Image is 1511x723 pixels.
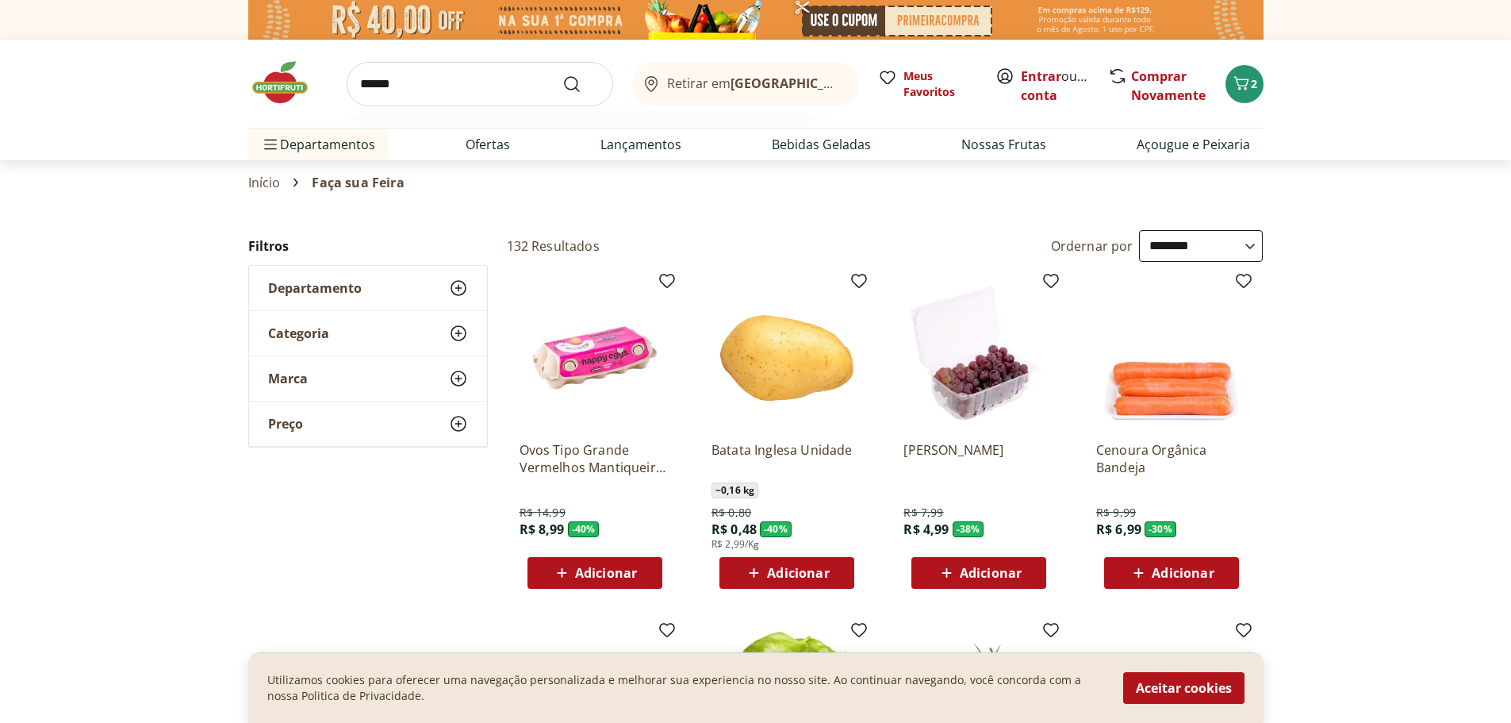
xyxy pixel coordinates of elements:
a: Ovos Tipo Grande Vermelhos Mantiqueira Happy Eggs 10 Unidades [520,441,670,476]
img: Ovos Tipo Grande Vermelhos Mantiqueira Happy Eggs 10 Unidades [520,278,670,429]
a: Açougue e Peixaria [1137,135,1250,154]
a: Entrar [1021,67,1061,85]
span: Adicionar [575,567,637,579]
button: Categoria [249,311,487,356]
button: Departamento [249,266,487,310]
span: R$ 2,99/Kg [711,538,760,551]
h2: 132 Resultados [507,237,600,255]
span: Categoria [268,325,329,341]
span: Departamento [268,280,362,296]
span: 2 [1251,76,1257,91]
span: - 40 % [760,521,792,537]
a: Meus Favoritos [878,68,976,100]
span: Meus Favoritos [903,68,976,100]
a: Início [248,175,281,190]
button: Adicionar [1104,557,1239,589]
span: Faça sua Feira [312,175,404,190]
img: Hortifruti [248,59,328,106]
a: Lançamentos [600,135,681,154]
img: Cenoura Orgânica Bandeja [1096,278,1247,429]
a: Batata Inglesa Unidade [711,441,862,476]
span: R$ 7,99 [903,505,943,521]
a: Nossas Frutas [961,135,1046,154]
span: R$ 4,99 [903,521,949,538]
button: Carrinho [1225,65,1264,103]
span: Departamentos [261,125,375,163]
span: R$ 0,80 [711,505,751,521]
img: Batata Inglesa Unidade [711,278,862,429]
label: Ordernar por [1051,237,1133,255]
span: R$ 6,99 [1096,521,1141,538]
input: search [347,62,613,106]
h2: Filtros [248,230,488,262]
span: Adicionar [1152,567,1214,579]
a: Ofertas [466,135,510,154]
a: Comprar Novamente [1131,67,1206,104]
span: - 40 % [568,521,600,537]
button: Adicionar [911,557,1046,589]
button: Preço [249,402,487,446]
span: R$ 9,99 [1096,505,1136,521]
button: Menu [261,125,280,163]
span: Marca [268,371,308,386]
a: Bebidas Geladas [772,135,871,154]
span: Retirar em [667,76,842,90]
a: [PERSON_NAME] [903,441,1054,476]
button: Adicionar [719,557,854,589]
span: - 30 % [1145,521,1176,537]
a: Criar conta [1021,67,1108,104]
span: - 38 % [953,521,984,537]
span: Preço [268,416,303,432]
span: Adicionar [767,567,829,579]
span: R$ 0,48 [711,521,757,538]
span: ~ 0,16 kg [711,483,758,498]
p: Utilizamos cookies para oferecer uma navegação personalizada e melhorar sua experiencia no nosso ... [267,672,1104,704]
button: Submit Search [562,75,600,94]
img: Uva Rosada Embalada [903,278,1054,429]
button: Adicionar [527,557,662,589]
span: ou [1021,67,1091,105]
span: R$ 14,99 [520,505,566,521]
b: [GEOGRAPHIC_DATA]/[GEOGRAPHIC_DATA] [731,75,998,92]
button: Aceitar cookies [1123,672,1244,704]
button: Retirar em[GEOGRAPHIC_DATA]/[GEOGRAPHIC_DATA] [632,62,859,106]
a: Cenoura Orgânica Bandeja [1096,441,1247,476]
button: Marca [249,356,487,401]
span: R$ 8,99 [520,521,565,538]
span: Adicionar [960,567,1022,579]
